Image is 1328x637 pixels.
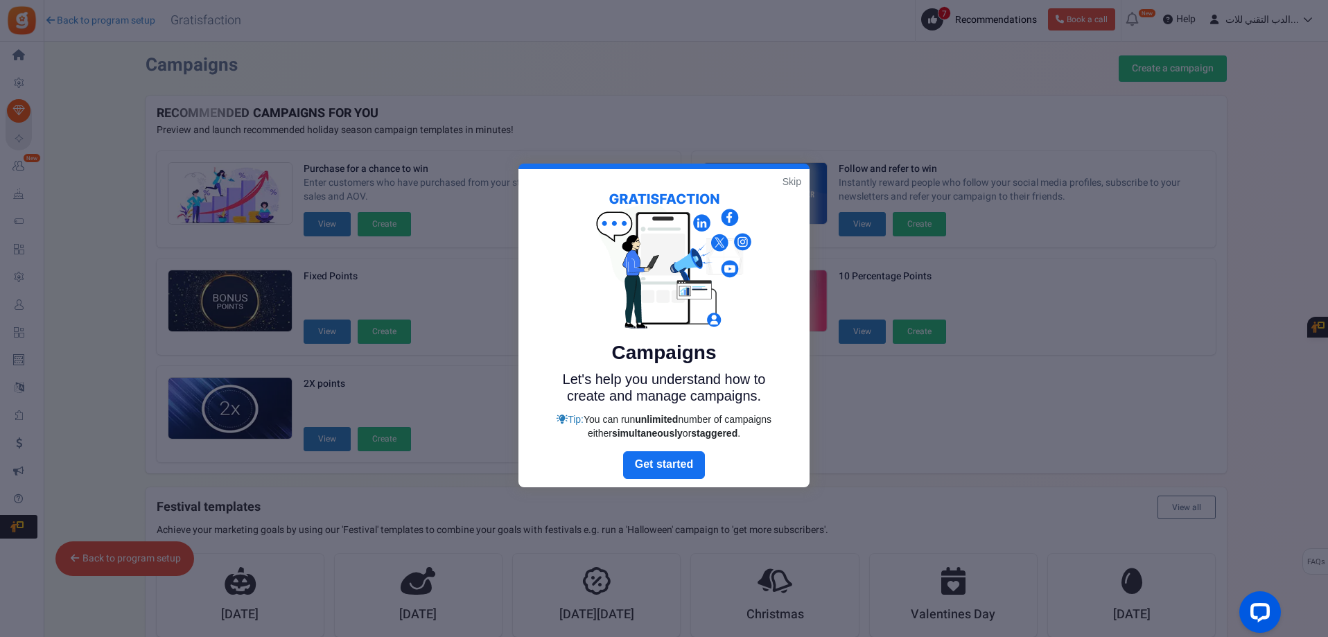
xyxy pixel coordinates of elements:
[550,342,778,364] h5: Campaigns
[623,451,705,479] a: Next
[635,414,678,425] strong: unlimited
[584,414,771,439] span: You can run number of campaigns either or .
[550,371,778,404] p: Let's help you understand how to create and manage campaigns.
[612,428,683,439] strong: simultaneously
[783,175,801,189] a: Skip
[550,412,778,440] div: Tip:
[691,428,737,439] strong: staggered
